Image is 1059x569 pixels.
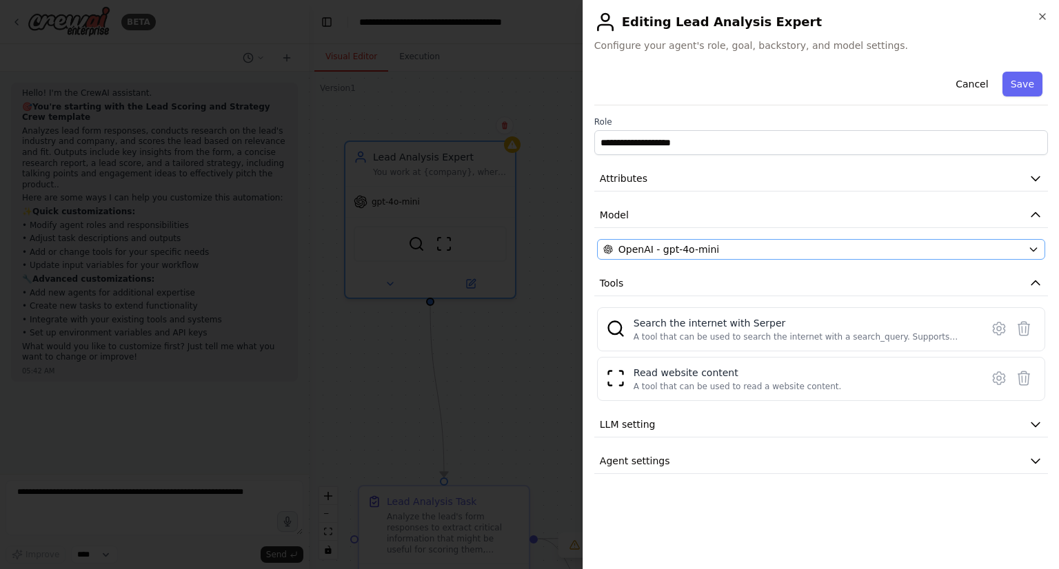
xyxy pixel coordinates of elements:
[606,319,625,338] img: SerperDevTool
[597,239,1045,260] button: OpenAI - gpt-4o-mini
[594,412,1048,437] button: LLM setting
[947,72,996,96] button: Cancel
[606,369,625,388] img: ScrapeWebsiteTool
[594,203,1048,228] button: Model
[634,331,973,342] div: A tool that can be used to search the internet with a search_query. Supports different search typ...
[1011,366,1036,391] button: Delete tool
[594,11,1048,33] h2: Editing Lead Analysis Expert
[594,271,1048,296] button: Tools
[634,381,842,392] div: A tool that can be used to read a website content.
[594,39,1048,52] span: Configure your agent's role, goal, backstory, and model settings.
[594,166,1048,192] button: Attributes
[987,316,1011,341] button: Configure tool
[634,316,973,330] div: Search the internet with Serper
[600,208,629,222] span: Model
[600,417,656,431] span: LLM setting
[1002,72,1042,96] button: Save
[600,172,647,185] span: Attributes
[1011,316,1036,341] button: Delete tool
[987,366,1011,391] button: Configure tool
[634,366,842,380] div: Read website content
[618,242,719,256] span: OpenAI - gpt-4o-mini
[600,276,624,290] span: Tools
[594,116,1048,127] label: Role
[600,454,670,468] span: Agent settings
[594,448,1048,474] button: Agent settings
